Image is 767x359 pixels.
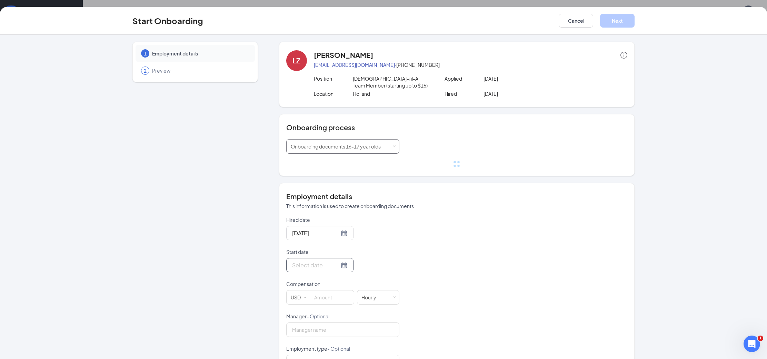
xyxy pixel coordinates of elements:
input: Select date [292,261,339,269]
p: Location [314,90,353,97]
p: Position [314,75,353,82]
span: Preview [152,67,248,74]
div: LZ [292,56,300,65]
button: Cancel [559,14,593,28]
p: Employment type [286,345,399,352]
input: Amount [310,290,354,304]
input: Aug 26, 2025 [292,229,339,237]
p: [DEMOGRAPHIC_DATA]-fil-A Team Member (starting up to $16) [353,75,431,89]
a: [EMAIL_ADDRESS][DOMAIN_NAME] [314,62,395,68]
span: info-circle [620,52,627,59]
span: Employment details [152,50,248,57]
span: - Optional [327,346,350,352]
p: Manager [286,313,399,320]
span: 1 [144,50,147,57]
p: Start date [286,248,399,255]
p: This information is used to create onboarding documents. [286,203,627,209]
h3: Start Onboarding [132,15,203,27]
div: USD [291,290,306,304]
p: [DATE] [484,90,562,97]
span: - Optional [307,313,329,319]
p: · [PHONE_NUMBER] [314,61,627,68]
span: 1 [758,336,763,341]
iframe: Intercom live chat [744,336,760,352]
p: Applied [445,75,484,82]
p: Holland [353,90,431,97]
input: Manager name [286,322,399,337]
p: Hired date [286,216,399,223]
div: [object Object] [291,140,386,153]
button: Next [600,14,635,28]
p: Hired [445,90,484,97]
h4: Employment details [286,192,627,201]
p: Compensation [286,280,399,287]
h4: Onboarding process [286,123,627,132]
span: Onboarding documents 16-17 year olds [291,143,381,150]
span: 2 [144,67,147,74]
div: Hourly [361,290,381,304]
p: [DATE] [484,75,562,82]
h4: [PERSON_NAME] [314,50,373,60]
